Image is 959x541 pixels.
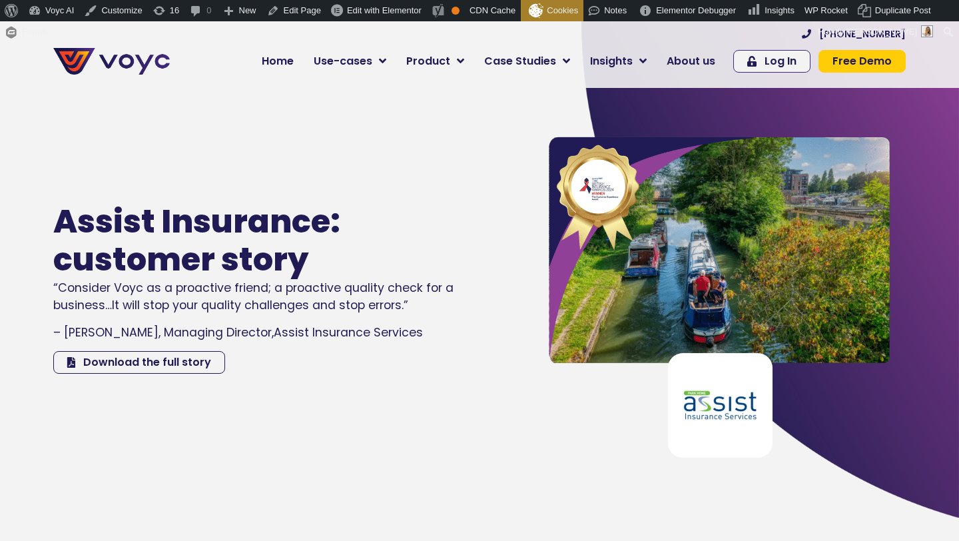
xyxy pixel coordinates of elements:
[22,21,47,43] span: Forms
[53,280,454,313] span: “Consider Voyc as a proactive friend; a proactive quality check for a business…It will stop your ...
[832,56,892,67] span: Free Demo
[53,324,274,340] span: – [PERSON_NAME], Managing Director,
[304,48,396,75] a: Use-cases
[846,27,917,37] span: [PERSON_NAME]
[484,53,556,69] span: Case Studies
[53,48,170,75] img: voyc-full-logo
[53,351,225,374] a: Download the full story
[252,48,304,75] a: Home
[765,56,797,67] span: Log In
[274,324,423,340] span: Assist Insurance Services
[474,48,580,75] a: Case Studies
[83,357,211,368] span: Download the full story
[262,53,294,69] span: Home
[580,48,657,75] a: Insights
[813,21,938,43] a: Howdy,
[53,203,412,279] h1: Assist Insurance: customer story
[314,53,372,69] span: Use-cases
[590,53,633,69] span: Insights
[802,29,906,39] a: [PHONE_NUMBER]
[657,48,725,75] a: About us
[667,53,715,69] span: About us
[396,48,474,75] a: Product
[406,53,450,69] span: Product
[818,50,906,73] a: Free Demo
[452,7,460,15] div: OK
[733,50,810,73] a: Log In
[347,5,422,15] span: Edit with Elementor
